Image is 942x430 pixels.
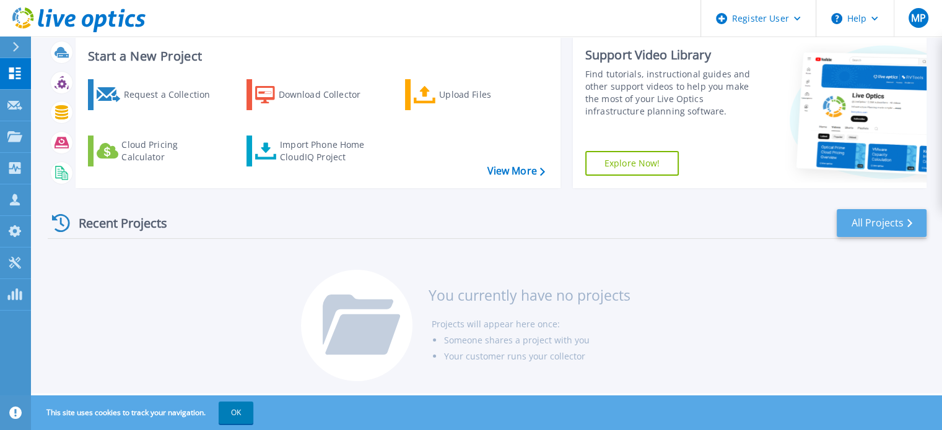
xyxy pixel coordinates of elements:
li: Your customer runs your collector [443,348,630,364]
div: Support Video Library [585,47,763,63]
a: Explore Now! [585,151,679,176]
h3: You currently have no projects [428,288,630,302]
li: Projects will appear here once: [431,316,630,332]
span: MP [910,13,925,23]
a: Request a Collection [88,79,226,110]
h3: Start a New Project [88,49,544,63]
span: This site uses cookies to track your navigation. [34,402,253,424]
a: Upload Files [405,79,543,110]
div: Import Phone Home CloudIQ Project [280,139,377,163]
a: Download Collector [246,79,385,110]
li: Someone shares a project with you [443,332,630,348]
button: OK [219,402,253,424]
div: Request a Collection [123,82,222,107]
a: All Projects [837,209,927,237]
div: Find tutorials, instructional guides and other support videos to help you make the most of your L... [585,68,763,118]
a: View More [487,165,544,177]
div: Upload Files [439,82,538,107]
div: Download Collector [279,82,378,107]
a: Cloud Pricing Calculator [88,135,226,166]
div: Recent Projects [48,208,184,238]
div: Cloud Pricing Calculator [121,139,220,163]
